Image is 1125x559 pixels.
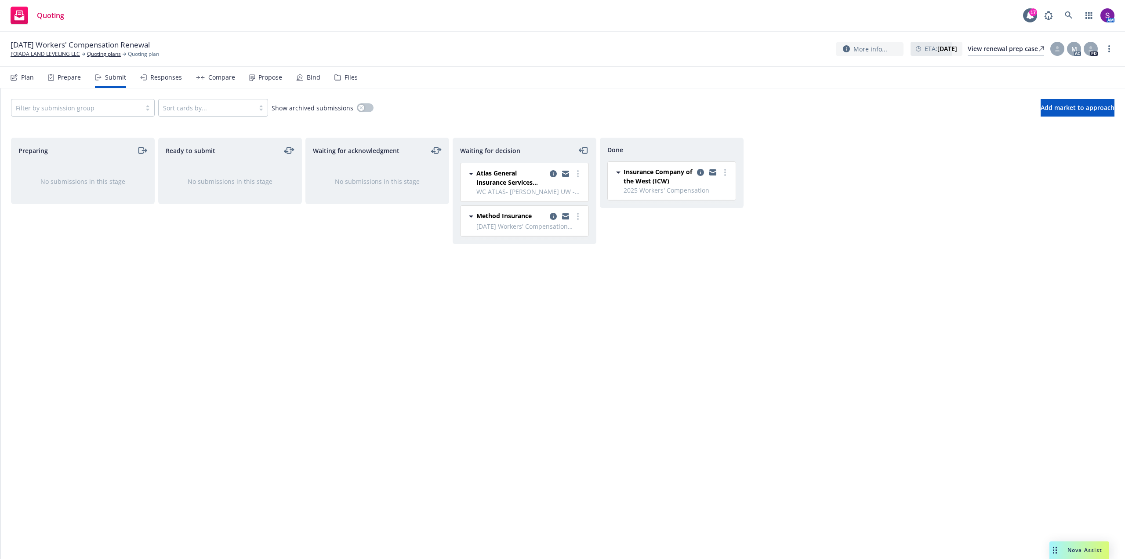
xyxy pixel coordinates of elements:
strong: [DATE] [937,44,957,53]
div: Prepare [58,74,81,81]
span: M [1071,44,1077,54]
span: Show archived submissions [272,103,353,113]
a: Report a Bug [1040,7,1057,24]
span: [DATE] Workers' Compensation Renewal [11,40,150,50]
span: Quoting plan [128,50,159,58]
a: copy logging email [560,211,571,222]
a: FOIADA LAND LEVELING LLC [11,50,80,58]
div: Plan [21,74,34,81]
a: moveLeftRight [431,145,442,156]
a: copy logging email [548,211,559,222]
div: Drag to move [1049,541,1060,559]
span: Waiting for acknowledgment [313,146,399,155]
a: more [573,168,583,179]
a: moveRight [137,145,147,156]
span: [DATE] Workers' Compensation Renewal - Method - 2025 Workers' Compensation [476,222,583,231]
a: moveLeft [578,145,589,156]
div: Submit [105,74,126,81]
div: No submissions in this stage [25,177,140,186]
a: moveLeftRight [284,145,294,156]
a: Quoting plans [87,50,121,58]
a: Switch app [1080,7,1098,24]
span: Quoting [37,12,64,19]
a: more [720,167,730,178]
span: More info... [853,44,887,54]
button: Nova Assist [1049,541,1109,559]
a: Quoting [7,3,68,28]
div: Files [345,74,358,81]
a: copy logging email [708,167,718,178]
div: 17 [1029,8,1037,16]
a: more [573,211,583,222]
div: Compare [208,74,235,81]
div: Responses [150,74,182,81]
a: more [1104,44,1114,54]
span: 2025 Workers' Compensation [624,186,730,195]
div: View renewal prep case [968,42,1044,55]
div: No submissions in this stage [173,177,287,186]
span: Atlas General Insurance Services (RPS) [476,168,546,187]
a: copy logging email [548,168,559,179]
span: Waiting for decision [460,146,520,155]
span: ETA : [925,44,957,53]
span: Add market to approach [1041,103,1114,112]
a: Search [1060,7,1078,24]
div: Propose [258,74,282,81]
span: WC ATLAS- [PERSON_NAME] UW - 2025 Workers' Compensation [476,187,583,196]
span: Done [607,145,623,154]
span: Insurance Company of the West (ICW) [624,167,693,186]
div: Bind [307,74,320,81]
a: copy logging email [695,167,706,178]
span: Ready to submit [166,146,215,155]
a: View renewal prep case [968,42,1044,56]
img: photo [1100,8,1114,22]
div: No submissions in this stage [320,177,435,186]
span: Nova Assist [1067,546,1102,554]
button: More info... [836,42,904,56]
a: copy logging email [560,168,571,179]
span: Method Insurance [476,211,532,220]
span: Preparing [18,146,48,155]
button: Add market to approach [1041,99,1114,117]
